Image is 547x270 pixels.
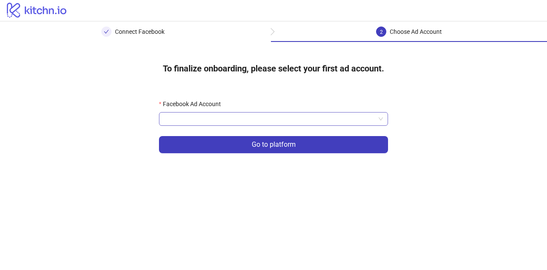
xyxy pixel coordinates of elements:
[164,113,375,125] input: Facebook Ad Account
[115,27,165,37] div: Connect Facebook
[380,29,383,35] span: 2
[390,27,442,37] div: Choose Ad Account
[252,141,296,148] span: Go to platform
[104,29,109,34] span: check
[159,99,226,109] label: Facebook Ad Account
[159,136,388,153] button: Go to platform
[149,56,398,81] h4: To finalize onboarding, please select your first ad account.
